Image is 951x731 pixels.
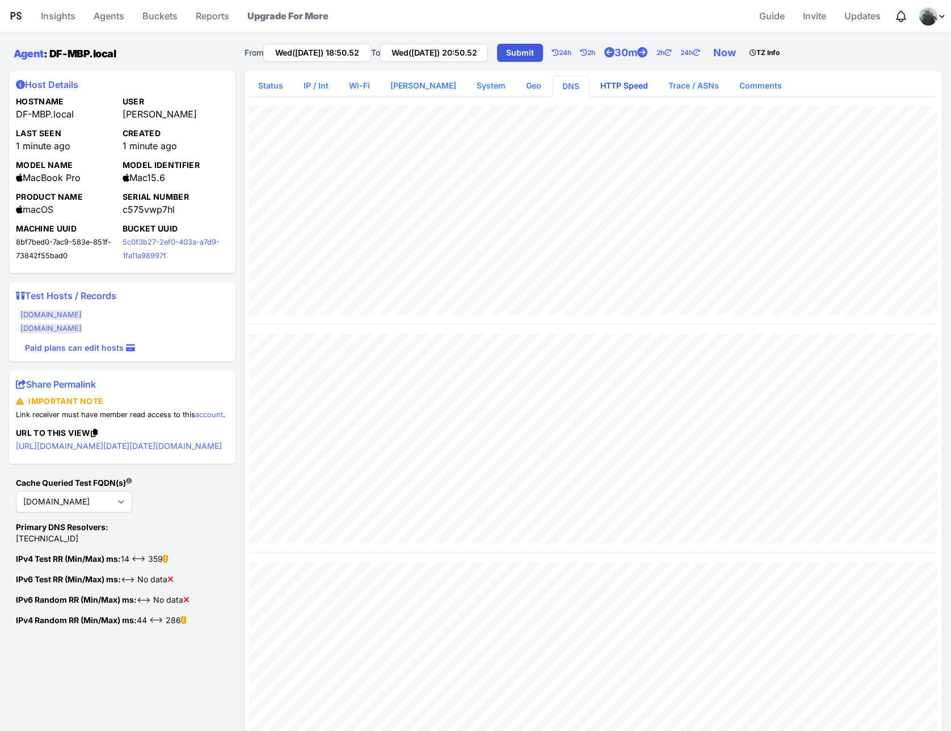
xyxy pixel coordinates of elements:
a: 30m [604,41,657,64]
summary: Test Hosts / Records [16,289,229,307]
small: [DOMAIN_NAME] [20,324,82,333]
div: Mac15.6 [123,159,200,184]
a: Agents [89,2,129,30]
label: To [371,47,380,58]
small: 8bf7bed0-7ac9-583e-851f-73842f55bad0 [16,238,111,260]
a: 24h [680,41,709,64]
h5: URL To This View [16,427,222,439]
div: Profile Menu [919,7,946,26]
span: [TECHNICAL_ID] [16,522,108,543]
span: <--> No data [16,574,174,584]
a: Wi-Fi [340,75,379,96]
a: Comments [730,75,791,96]
h5: Product Name [16,191,83,203]
a: account [195,410,223,419]
h5: Serial Number [123,191,190,203]
div: 1 minute ago [123,128,177,153]
a: Upgrade For More [243,2,333,30]
a: Trace / ASNs [659,75,728,96]
span: Guide [759,5,785,27]
span: c575vwp7hl [123,204,175,215]
img: DS Consulting [919,7,937,26]
a: System [468,75,515,96]
strong: IPv6 Random RR (Min/Max) ms: [16,595,137,604]
small: [DOMAIN_NAME] [20,310,82,319]
h5: Bucket UUID [123,223,227,234]
a: IP / Int [294,75,338,96]
a: HTTP Speed [591,75,657,96]
a: Guide [755,2,789,30]
a: 5c0f3b27-2ef0-403a-a7d9-1fa11a98997f [123,236,220,261]
label: From [245,47,263,58]
a: 2h [580,41,604,64]
a: Paid plans can edit hosts [16,334,146,357]
a: 2h [657,41,680,64]
div: Notifications [894,10,908,23]
a: Submit [497,44,543,62]
strong: TZ Info [750,48,780,57]
strong: Cache Queried Test FQDN(s) [16,478,132,512]
strong: IPv4 Random RR (Min/Max) ms: [16,615,137,625]
span: Updates [844,5,881,27]
a: [PERSON_NAME] [381,75,465,96]
a: Geo [517,75,550,96]
div: [PERSON_NAME] [123,96,197,121]
summary: Host Details [16,78,229,96]
a: Reports [191,2,234,30]
a: Updates [840,2,885,30]
a: Now [709,41,745,64]
span: [URL][DOMAIN_NAME][DATE][DATE][DOMAIN_NAME] [16,441,222,451]
h1: : DF-MBP.local [14,46,123,61]
strong: Primary DNS Resolvers: [16,522,108,532]
h5: Hostname [16,96,74,107]
a: Insights [36,2,80,30]
h5: Last Seen [16,128,70,139]
a: 24h [552,41,580,64]
span: 44 <--> 286 [16,615,186,625]
strong: IPv6 Test RR (Min/Max) ms: [16,574,121,584]
h5: Model Name [16,159,81,171]
div: MacBook Pro [16,159,81,184]
a: Invite [798,2,831,30]
summary: Share Permalink [16,377,229,396]
a: Agent [14,48,44,60]
small: 5c0f3b27-2ef0-403a-a7d9-1fa11a98997f [123,238,220,260]
h5: User [123,96,197,107]
h5: Created [123,128,177,139]
span: 14 <--> 359 [16,554,168,564]
span: <--> No data [16,595,190,604]
a: [DOMAIN_NAME] [16,321,86,334]
div: macOS [16,191,83,216]
div: DF-MBP.local [16,96,74,121]
span: 1 minute ago [16,140,70,152]
h5: Model Identifier [123,159,200,171]
strong: IPv4 Test RR (Min/Max) ms: [16,554,121,564]
a: [DOMAIN_NAME] [16,307,86,321]
h5: Machine UUID [16,223,120,234]
a: Status [249,75,292,96]
small: Link receiver must have member read access to this . [16,410,225,419]
a: DNS [553,76,588,96]
a: Buckets [138,2,182,30]
h5: Important Note [16,396,225,407]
